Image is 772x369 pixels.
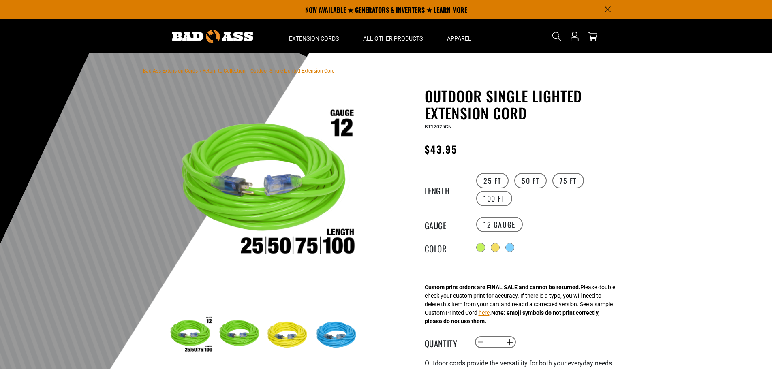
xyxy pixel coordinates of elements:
[425,184,465,195] legend: Length
[552,173,584,188] label: 75 FT
[351,19,435,53] summary: All Other Products
[250,68,335,74] span: Outdoor Single Lighted Extension Cord
[143,68,198,74] a: Bad Ass Extension Cords
[289,35,339,42] span: Extension Cords
[425,337,465,348] label: Quantity
[425,242,465,253] legend: Color
[476,217,523,232] label: 12 Gauge
[479,309,490,317] button: here
[425,142,457,156] span: $43.95
[199,68,201,74] span: ›
[314,312,361,359] img: Blue
[265,312,312,359] img: yellow
[476,191,512,206] label: 100 FT
[435,19,483,53] summary: Apparel
[143,66,335,75] nav: breadcrumbs
[247,68,249,74] span: ›
[425,284,580,290] strong: Custom print orders are FINAL SALE and cannot be returned.
[514,173,547,188] label: 50 FT
[425,283,615,326] div: Please double check your custom print for accuracy. If there is a typo, you will need to delete t...
[476,173,509,188] label: 25 FT
[425,219,465,230] legend: Gauge
[216,312,263,359] img: neon green
[425,87,623,122] h1: Outdoor Single Lighted Extension Cord
[425,309,599,324] strong: Note: emoji symbols do not print correctly, please do not use them.
[203,68,246,74] a: Return to Collection
[425,124,452,130] span: BT12025GN
[277,19,351,53] summary: Extension Cords
[363,35,423,42] span: All Other Products
[550,30,563,43] summary: Search
[447,35,471,42] span: Apparel
[172,30,253,43] img: Bad Ass Extension Cords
